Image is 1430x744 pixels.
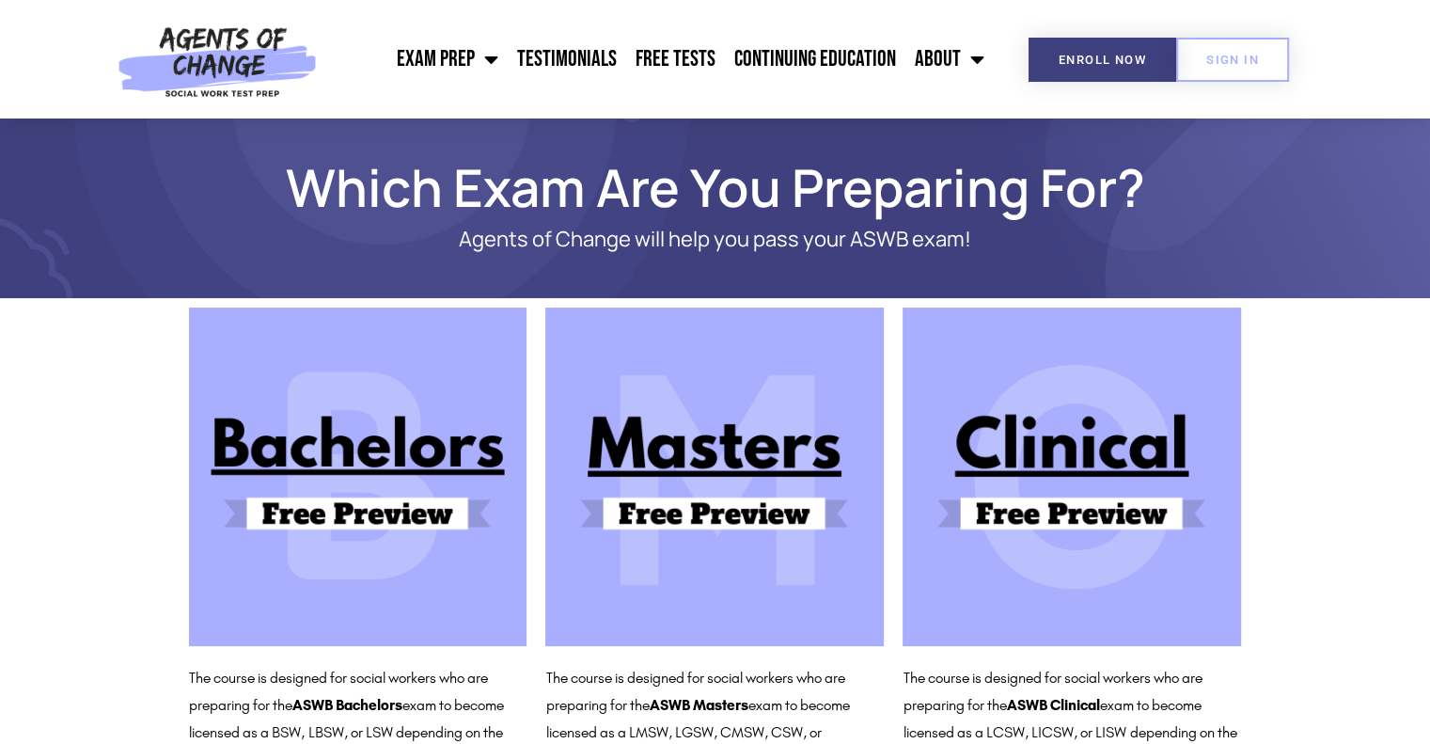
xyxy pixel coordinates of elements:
[1029,38,1176,82] a: Enroll Now
[1206,54,1259,66] span: SIGN IN
[508,36,626,83] a: Testimonials
[326,36,994,83] nav: Menu
[387,36,508,83] a: Exam Prep
[1006,696,1099,714] b: ASWB Clinical
[255,228,1176,251] p: Agents of Change will help you pass your ASWB exam!
[180,166,1251,209] h1: Which Exam Are You Preparing For?
[1059,54,1146,66] span: Enroll Now
[725,36,905,83] a: Continuing Education
[649,696,747,714] b: ASWB Masters
[626,36,725,83] a: Free Tests
[1176,38,1289,82] a: SIGN IN
[905,36,994,83] a: About
[292,696,402,714] b: ASWB Bachelors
